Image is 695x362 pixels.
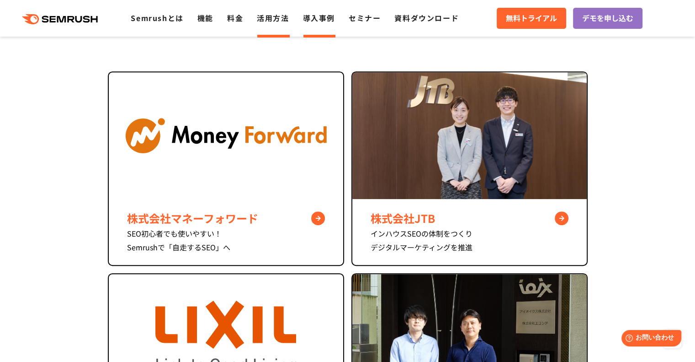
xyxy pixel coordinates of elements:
a: 活用方法 [257,12,289,23]
a: 無料トライアル [497,8,566,29]
img: JTB [352,72,587,199]
iframe: Help widget launcher [614,326,685,352]
a: 資料ダウンロード [394,12,459,23]
a: デモを申し込む [573,8,642,29]
a: component 株式会社マネーフォワード SEO初心者でも使いやすい！Semrushで「自走するSEO」へ [108,71,344,266]
span: 無料トライアル [506,12,557,24]
a: Semrushとは [131,12,183,23]
a: 導入事例 [303,12,335,23]
a: 料金 [227,12,243,23]
a: JTB 株式会社JTB インハウスSEOの体制をつくりデジタルマーケティングを推進 [351,71,588,266]
a: 機能 [197,12,213,23]
div: 株式会社JTB [371,210,568,227]
div: SEO初心者でも使いやすい！ Semrushで「自走するSEO」へ [127,227,325,254]
img: component [109,72,343,199]
div: インハウスSEOの体制をつくり デジタルマーケティングを推進 [371,227,568,254]
span: デモを申し込む [582,12,633,24]
a: セミナー [349,12,381,23]
div: 株式会社マネーフォワード [127,210,325,227]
